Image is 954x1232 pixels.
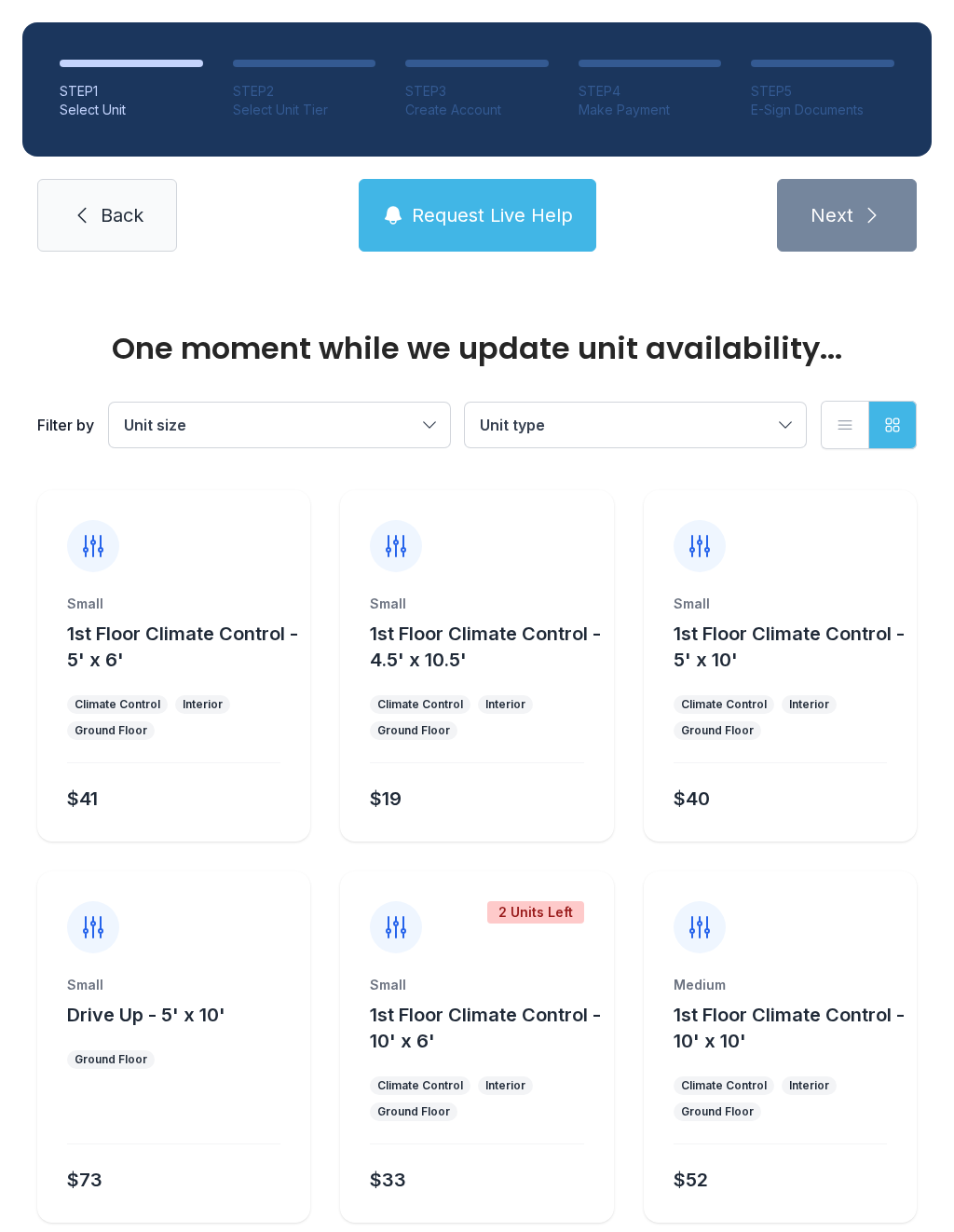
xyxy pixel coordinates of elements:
[681,1104,754,1119] div: Ground Floor
[67,1167,102,1193] div: $73
[674,1167,708,1193] div: $52
[67,595,280,613] div: Small
[405,82,549,101] div: STEP 3
[681,697,767,712] div: Climate Control
[377,1104,450,1119] div: Ground Floor
[674,621,909,673] button: 1st Floor Climate Control - 5' x 10'
[37,414,94,436] div: Filter by
[370,1167,406,1193] div: $33
[674,595,887,613] div: Small
[109,403,450,447] button: Unit size
[811,202,853,228] span: Next
[579,82,722,101] div: STEP 4
[370,1004,601,1052] span: 1st Floor Climate Control - 10' x 6'
[370,976,583,994] div: Small
[233,101,376,119] div: Select Unit Tier
[751,82,894,101] div: STEP 5
[183,697,223,712] div: Interior
[789,697,829,712] div: Interior
[370,621,606,673] button: 1st Floor Climate Control - 4.5' x 10.5'
[101,202,143,228] span: Back
[674,786,710,812] div: $40
[75,1052,147,1067] div: Ground Floor
[67,623,298,671] span: 1st Floor Climate Control - 5' x 6'
[789,1078,829,1093] div: Interior
[60,101,203,119] div: Select Unit
[674,976,887,994] div: Medium
[67,621,303,673] button: 1st Floor Climate Control - 5' x 6'
[485,1078,525,1093] div: Interior
[485,697,525,712] div: Interior
[480,416,545,434] span: Unit type
[405,101,549,119] div: Create Account
[579,101,722,119] div: Make Payment
[60,82,203,101] div: STEP 1
[67,976,280,994] div: Small
[412,202,573,228] span: Request Live Help
[233,82,376,101] div: STEP 2
[370,786,402,812] div: $19
[377,1078,463,1093] div: Climate Control
[67,786,98,812] div: $41
[674,1002,909,1054] button: 1st Floor Climate Control - 10' x 10'
[465,403,806,447] button: Unit type
[674,1004,905,1052] span: 1st Floor Climate Control - 10' x 10'
[681,1078,767,1093] div: Climate Control
[75,697,160,712] div: Climate Control
[487,901,584,924] div: 2 Units Left
[124,416,186,434] span: Unit size
[370,595,583,613] div: Small
[67,1002,225,1028] button: Drive Up - 5' x 10'
[37,334,917,363] div: One moment while we update unit availability...
[370,623,601,671] span: 1st Floor Climate Control - 4.5' x 10.5'
[67,1004,225,1026] span: Drive Up - 5' x 10'
[75,723,147,738] div: Ground Floor
[370,1002,606,1054] button: 1st Floor Climate Control - 10' x 6'
[681,723,754,738] div: Ground Floor
[377,697,463,712] div: Climate Control
[674,623,905,671] span: 1st Floor Climate Control - 5' x 10'
[751,101,894,119] div: E-Sign Documents
[377,723,450,738] div: Ground Floor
